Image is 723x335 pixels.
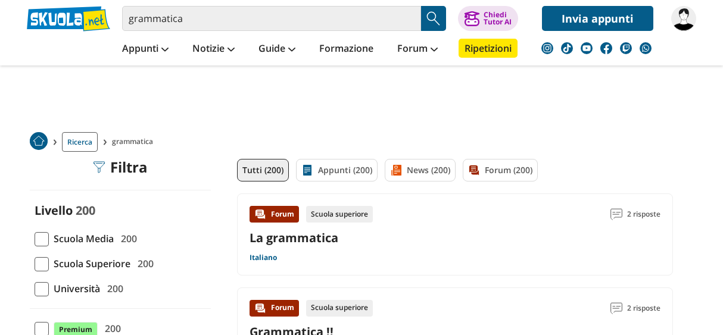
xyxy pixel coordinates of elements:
[306,206,373,223] div: Scuola superiore
[296,159,378,181] a: Appunti (200)
[119,39,172,60] a: Appunti
[627,206,660,223] span: 2 risposte
[610,208,622,220] img: Commenti lettura
[581,42,593,54] img: youtube
[237,159,289,181] a: Tutti (200)
[254,302,266,314] img: Forum contenuto
[62,132,98,152] a: Ricerca
[561,42,573,54] img: tiktok
[385,159,456,181] a: News (200)
[250,230,338,246] a: La grammatica
[116,231,137,246] span: 200
[250,300,299,317] div: Forum
[463,159,538,181] a: Forum (200)
[620,42,632,54] img: twitch
[250,206,299,223] div: Forum
[421,6,446,31] button: Search Button
[610,302,622,314] img: Commenti lettura
[390,164,402,176] img: News filtro contenuto
[542,6,653,31] a: Invia appunti
[112,132,158,152] span: grammatica
[189,39,238,60] a: Notizie
[316,39,376,60] a: Formazione
[49,256,130,271] span: Scuola Superiore
[306,300,373,317] div: Scuola superiore
[30,132,48,152] a: Home
[250,253,277,262] a: Italiano
[541,42,553,54] img: instagram
[600,42,612,54] img: facebook
[94,161,105,173] img: Filtra filtri mobile
[640,42,652,54] img: WhatsApp
[102,281,123,296] span: 200
[301,164,313,176] img: Appunti filtro contenuto
[94,159,148,176] div: Filtra
[49,231,114,246] span: Scuola Media
[459,39,518,58] a: Ripetizioni
[30,132,48,150] img: Home
[458,6,518,31] button: ChiediTutor AI
[122,6,421,31] input: Cerca appunti, riassunti o versioni
[254,208,266,220] img: Forum contenuto
[35,202,73,218] label: Livello
[394,39,441,60] a: Forum
[255,39,298,60] a: Guide
[49,281,100,296] span: Università
[627,300,660,317] span: 2 risposte
[425,10,442,27] img: Cerca appunti, riassunti o versioni
[468,164,480,176] img: Forum filtro contenuto
[671,6,696,31] img: giusy1964
[484,11,512,26] div: Chiedi Tutor AI
[133,256,154,271] span: 200
[76,202,95,218] span: 200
